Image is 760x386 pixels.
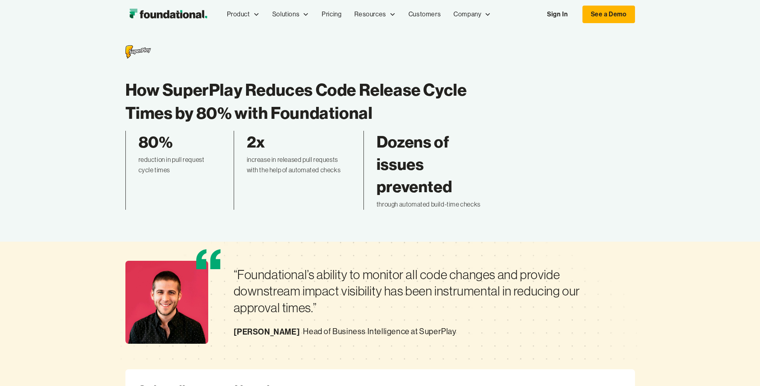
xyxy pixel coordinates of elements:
div: [PERSON_NAME] [234,325,300,338]
a: Customers [402,1,447,28]
a: See a Demo [582,6,635,23]
div: 2x [247,131,344,153]
div: Product [221,1,266,28]
div: increase in released pull requests with the help of automated checks [247,155,344,175]
a: home [125,6,211,22]
div: Solutions [272,9,299,20]
h1: How SuperPlay Reduces Code Release Cycle Times by 80% with Foundational [125,78,482,124]
div: reduction in pull request cycle times [139,155,215,175]
div: Resources [354,9,386,20]
div: Dozens of issues prevented [377,131,482,198]
div: Solutions [266,1,315,28]
div: through automated build-time checks [377,199,482,210]
img: Quote Icon [194,245,223,273]
div: “Foundational’s ability to monitor all code changes and provide downstream impact visibility has ... [234,266,590,316]
a: Pricing [315,1,348,28]
div: Company [447,1,497,28]
div: Company [453,9,481,20]
img: Foundational Logo [125,6,211,22]
div: 80% [139,131,215,153]
div: Product [227,9,250,20]
div: Resources [348,1,402,28]
div: Head of Business Intelligence at SuperPlay [303,325,456,338]
a: Sign In [539,6,576,23]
